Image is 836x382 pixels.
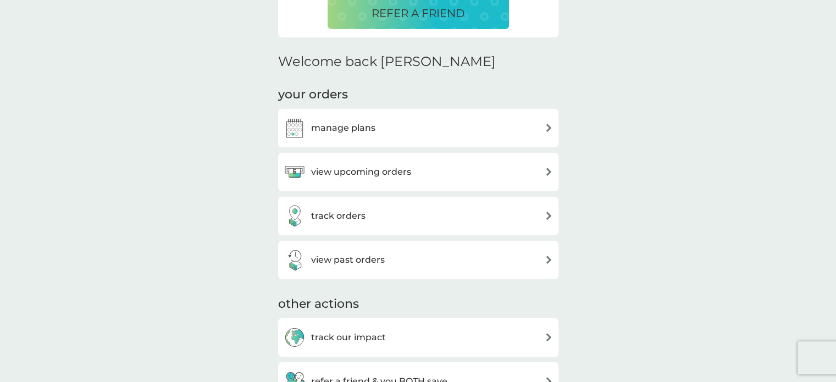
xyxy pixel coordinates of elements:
[311,165,411,179] h3: view upcoming orders
[545,124,553,132] img: arrow right
[278,54,496,70] h2: Welcome back [PERSON_NAME]
[311,121,375,135] h3: manage plans
[545,212,553,220] img: arrow right
[545,256,553,264] img: arrow right
[278,86,348,103] h3: your orders
[311,253,385,267] h3: view past orders
[545,168,553,176] img: arrow right
[545,333,553,341] img: arrow right
[311,330,386,345] h3: track our impact
[278,296,359,313] h3: other actions
[372,4,465,22] p: REFER A FRIEND
[311,209,366,223] h3: track orders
